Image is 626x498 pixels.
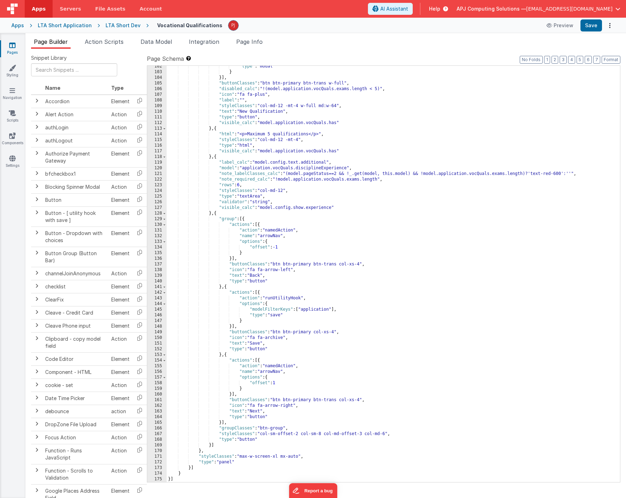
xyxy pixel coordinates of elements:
div: 155 [147,363,167,369]
td: Cleave Phone input [42,319,108,332]
td: Element [108,280,132,293]
div: 139 [147,273,167,279]
div: 135 [147,250,167,256]
td: Button - Dropdown with choices [42,227,108,247]
td: Action [108,431,132,444]
span: File Assets [95,5,126,12]
td: Action [108,108,132,121]
button: Format [602,56,620,64]
div: 126 [147,199,167,205]
span: [EMAIL_ADDRESS][DOMAIN_NAME] [526,5,613,12]
td: Function - Runs JavaScript [42,444,108,464]
td: Cleave - Credit Card [42,306,108,319]
td: Action [108,134,132,147]
span: Page Info [236,38,263,45]
td: ClearFix [42,293,108,306]
td: Button - [ utility hook with save ] [42,206,108,227]
td: Action [108,464,132,484]
div: 115 [147,137,167,143]
div: 138 [147,267,167,273]
div: 166 [147,426,167,431]
div: 156 [147,369,167,375]
div: 105 [147,81,167,86]
span: Help [429,5,440,12]
span: Snippet Library [31,54,67,61]
td: Action [108,444,132,464]
span: Data Model [141,38,172,45]
td: Element [108,365,132,379]
div: 157 [147,375,167,380]
td: Element [108,95,132,108]
div: LTA Short Application [38,22,92,29]
span: Page Schema [147,54,184,63]
td: channelJoinAnonymous [42,267,108,280]
div: 123 [147,182,167,188]
div: 159 [147,386,167,392]
td: Component - HTML [42,365,108,379]
h4: Vocational Qualifications [157,23,222,28]
div: 162 [147,403,167,409]
div: 124 [147,188,167,194]
td: Element [108,293,132,306]
td: authLogout [42,134,108,147]
div: 153 [147,352,167,358]
span: Integration [189,38,219,45]
td: bfcheckbox1 [42,167,108,180]
td: Element [108,319,132,332]
span: AI Assistant [380,5,408,12]
span: Page Builder [34,38,68,45]
input: Search Snippets ... [31,63,117,76]
button: 7 [593,56,600,64]
td: Accordion [42,95,108,108]
div: 150 [147,335,167,341]
td: action [108,405,132,418]
td: Action [108,121,132,134]
td: Element [108,193,132,206]
td: debounce [42,405,108,418]
td: DropZone File Upload [42,418,108,431]
div: 137 [147,262,167,267]
td: Action [108,379,132,392]
img: f81e017c3e9c95290887149ca4c44e55 [228,20,238,30]
button: No Folds [520,56,543,64]
td: Function - Scrolls to Validation [42,464,108,484]
div: 172 [147,459,167,465]
div: 136 [147,256,167,262]
td: Button [42,193,108,206]
button: Options [605,20,615,30]
td: Focus Action [42,431,108,444]
div: 121 [147,171,167,177]
div: 119 [147,160,167,165]
button: APJ Computing Solutions — [EMAIL_ADDRESS][DOMAIN_NAME] [457,5,620,12]
td: Date Time Picker [42,392,108,405]
td: Element [108,306,132,319]
td: cookie - set [42,379,108,392]
div: 143 [147,295,167,301]
span: Apps [32,5,46,12]
div: 165 [147,420,167,426]
div: 152 [147,346,167,352]
div: 158 [147,380,167,386]
div: 170 [147,448,167,454]
span: APJ Computing Solutions — [457,5,526,12]
button: Save [580,19,602,31]
div: 167 [147,431,167,437]
div: 122 [147,177,167,182]
button: 1 [544,56,550,64]
td: Element [108,418,132,431]
td: Code Editor [42,352,108,365]
div: 111 [147,115,167,120]
div: 127 [147,205,167,211]
td: Blocking Spinner Modal [42,180,108,193]
div: 129 [147,216,167,222]
div: 132 [147,233,167,239]
td: Element [108,167,132,180]
div: 106 [147,86,167,92]
div: 103 [147,69,167,75]
div: 146 [147,312,167,318]
button: 4 [568,56,575,64]
span: Action Scripts [85,38,124,45]
td: Action [108,332,132,352]
button: 6 [585,56,592,64]
div: 160 [147,392,167,397]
